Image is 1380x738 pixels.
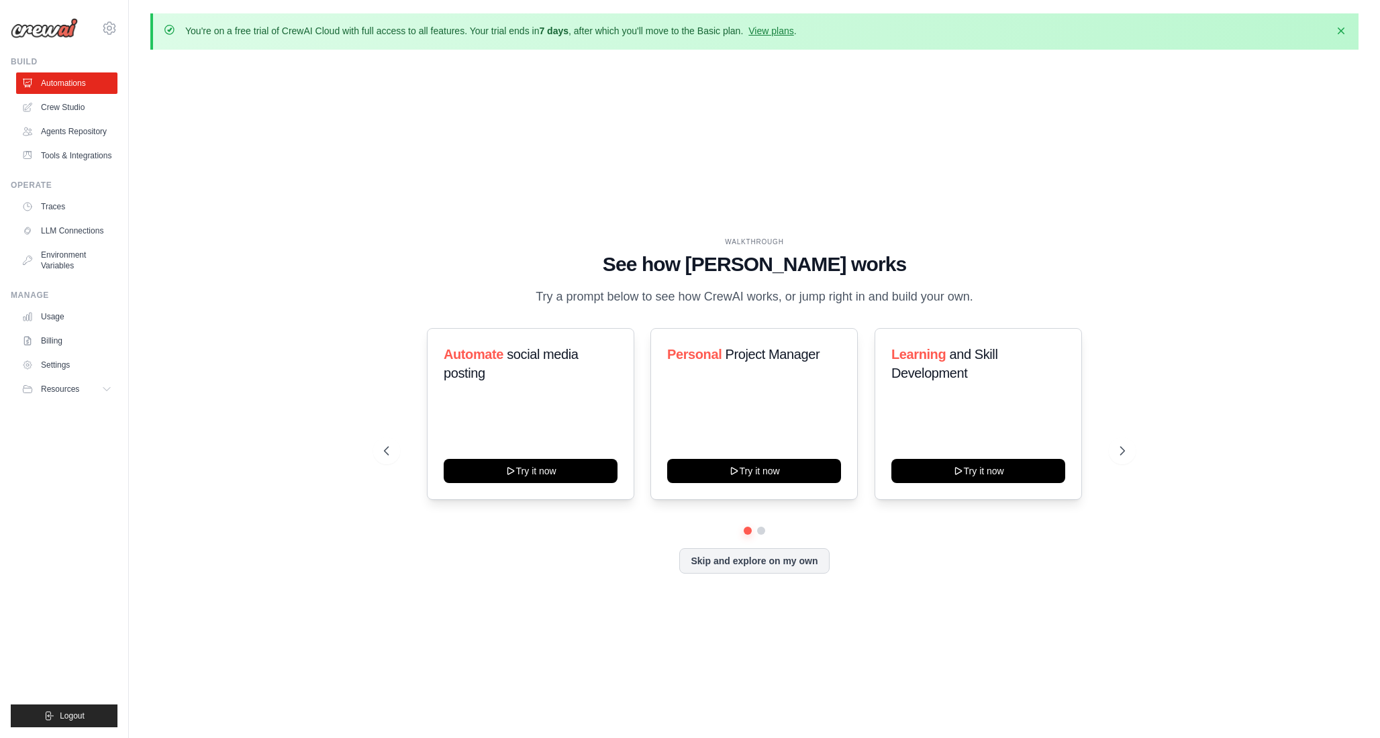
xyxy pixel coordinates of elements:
img: Logo [11,18,78,38]
a: LLM Connections [16,220,117,242]
div: Manage [11,290,117,301]
span: Learning [891,347,946,362]
a: Environment Variables [16,244,117,276]
button: Resources [16,378,117,400]
span: and Skill Development [891,347,997,380]
span: Personal [667,347,722,362]
a: Crew Studio [16,97,117,118]
button: Try it now [891,459,1065,483]
span: Project Manager [726,347,820,362]
a: View plans [748,25,793,36]
button: Skip and explore on my own [679,548,829,574]
span: social media posting [444,347,579,380]
a: Agents Repository [16,121,117,142]
a: Traces [16,196,117,217]
a: Tools & Integrations [16,145,117,166]
button: Try it now [667,459,841,483]
a: Billing [16,330,117,352]
span: Logout [60,710,85,721]
div: WALKTHROUGH [384,237,1125,247]
h1: See how [PERSON_NAME] works [384,252,1125,276]
button: Try it now [444,459,618,483]
div: Operate [11,180,117,191]
button: Logout [11,704,117,727]
a: Usage [16,306,117,327]
div: Build [11,56,117,67]
strong: 7 days [539,25,569,36]
span: Automate [444,347,503,362]
p: Try a prompt below to see how CrewAI works, or jump right in and build your own. [529,287,980,307]
p: You're on a free trial of CrewAI Cloud with full access to all features. Your trial ends in , aft... [185,24,797,38]
a: Automations [16,72,117,94]
span: Resources [41,384,79,394]
a: Settings [16,354,117,376]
